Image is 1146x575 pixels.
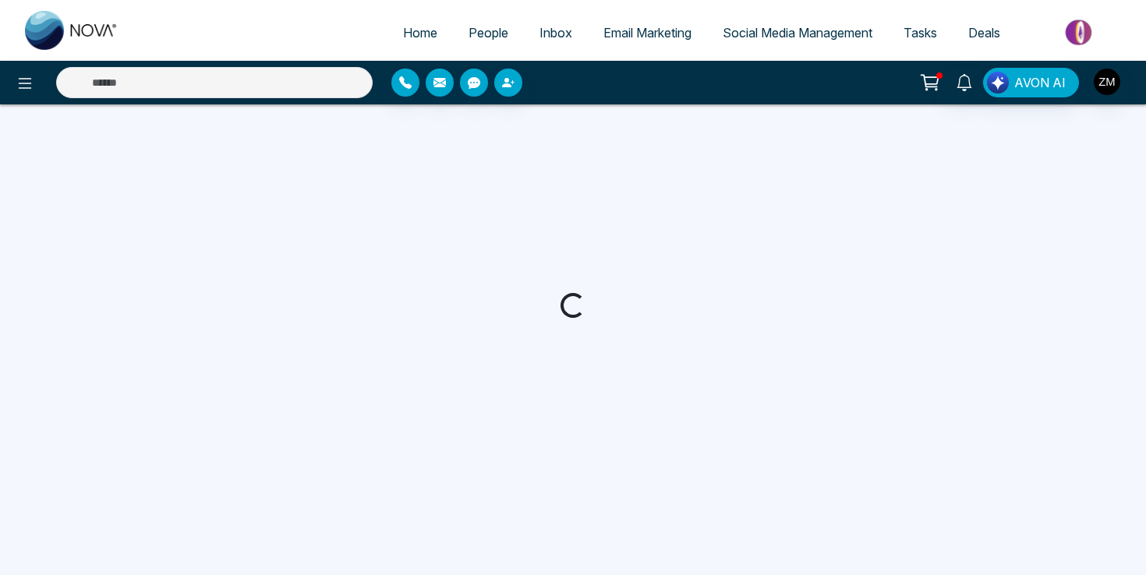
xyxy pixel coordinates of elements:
a: Email Marketing [588,18,707,48]
img: Market-place.gif [1024,15,1137,50]
span: Deals [968,25,1000,41]
span: AVON AI [1014,73,1066,92]
a: Tasks [888,18,953,48]
button: AVON AI [983,68,1079,97]
a: People [453,18,524,48]
span: Email Marketing [603,25,691,41]
a: Social Media Management [707,18,888,48]
span: Home [403,25,437,41]
span: Inbox [539,25,572,41]
a: Deals [953,18,1016,48]
span: Social Media Management [723,25,872,41]
a: Inbox [524,18,588,48]
span: People [469,25,508,41]
img: Nova CRM Logo [25,11,118,50]
img: Lead Flow [987,72,1009,93]
span: Tasks [904,25,937,41]
a: Home [387,18,453,48]
img: User Avatar [1094,69,1120,95]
